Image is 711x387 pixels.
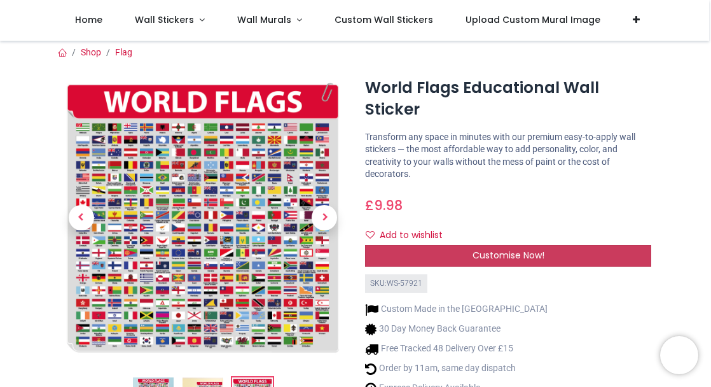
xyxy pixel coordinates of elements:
[303,117,347,318] a: Next
[365,225,453,246] button: Add to wishlistAdd to wishlist
[374,196,403,215] span: 9.98
[365,196,403,215] span: £
[473,249,544,262] span: Customise Now!
[365,362,548,376] li: Order by 11am, same day dispatch
[365,323,548,336] li: 30 Day Money Back Guarantee
[365,77,651,121] h1: World Flags Educational Wall Sticker
[69,205,94,230] span: Previous
[466,13,600,26] span: Upload Custom Mural Image
[312,205,337,230] span: Next
[365,303,548,316] li: Custom Made in the [GEOGRAPHIC_DATA]
[365,342,548,356] li: Free Tracked 48 Delivery Over £15
[115,47,132,57] a: Flag
[135,13,194,26] span: Wall Stickers
[365,274,427,293] div: SKU: WS-57921
[60,74,346,361] img: WS-57921-03
[75,13,102,26] span: Home
[365,131,651,181] p: Transform any space in minutes with our premium easy-to-apply wall stickers — the most affordable...
[335,13,433,26] span: Custom Wall Stickers
[60,117,103,318] a: Previous
[237,13,291,26] span: Wall Murals
[81,47,101,57] a: Shop
[660,336,698,374] iframe: Brevo live chat
[366,230,375,239] i: Add to wishlist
